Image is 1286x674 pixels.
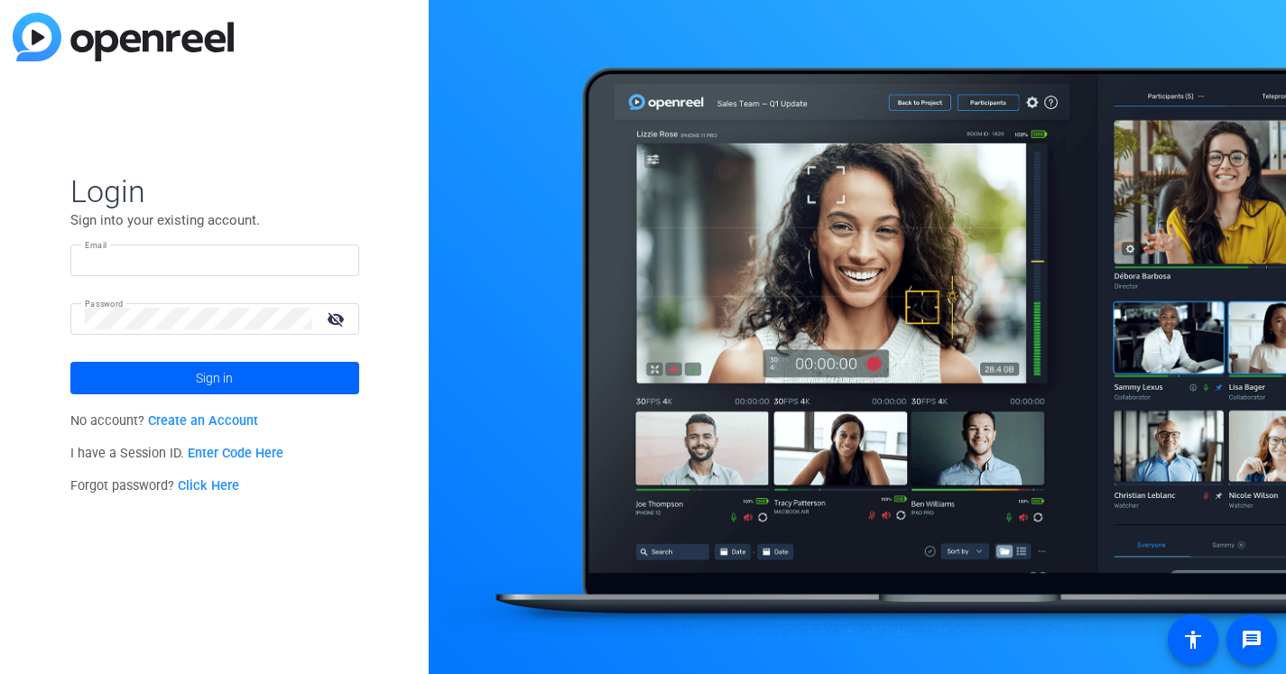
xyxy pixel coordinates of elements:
a: Create an Account [148,413,258,429]
span: Sign in [196,355,233,401]
span: Forgot password? [70,478,240,494]
a: Click Here [178,478,239,494]
span: Login [70,172,359,210]
mat-label: Email [85,240,107,250]
span: I have a Session ID. [70,446,284,461]
button: Sign in [70,362,359,394]
span: No account? [70,413,259,429]
img: blue-gradient.svg [13,13,234,61]
mat-icon: visibility_off [316,306,359,332]
mat-icon: accessibility [1182,629,1204,651]
a: Enter Code Here [188,446,283,461]
mat-icon: message [1241,629,1263,651]
p: Sign into your existing account. [70,210,359,230]
input: Enter Email Address [85,249,345,271]
mat-label: Password [85,299,124,309]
